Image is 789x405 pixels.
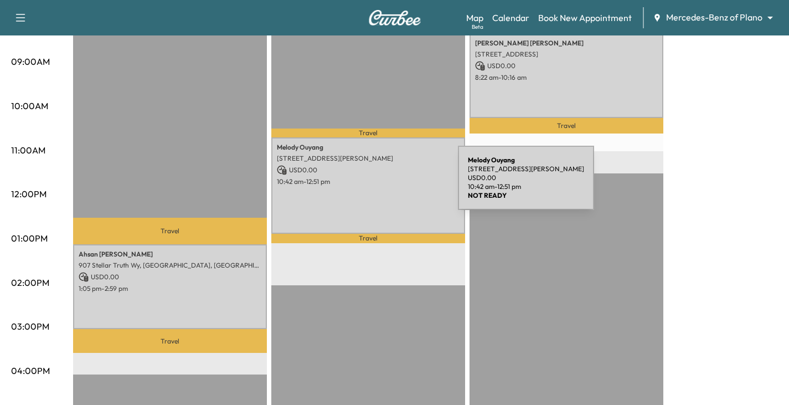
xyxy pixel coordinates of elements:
p: USD 0.00 [475,61,658,71]
p: 1:05 pm - 2:59 pm [79,284,261,293]
p: [PERSON_NAME] [PERSON_NAME] [475,39,658,48]
p: Travel [271,129,465,137]
p: 02:00PM [11,276,49,289]
p: [STREET_ADDRESS][PERSON_NAME] [277,154,460,163]
p: Travel [470,118,663,134]
p: 10:00AM [11,99,48,112]
p: 03:00PM [11,320,49,333]
p: Travel [73,218,267,244]
p: 11:00AM [11,143,45,157]
div: Beta [472,23,483,31]
p: USD 0.00 [79,272,261,282]
p: 01:00PM [11,232,48,245]
p: Melody Ouyang [277,143,460,152]
p: 09:00AM [11,55,50,68]
p: Ahsan [PERSON_NAME] [79,250,261,259]
p: [STREET_ADDRESS] [475,50,658,59]
p: USD 0.00 [277,165,460,175]
p: Travel [271,234,465,243]
p: 907 Stellar Truth Wy, [GEOGRAPHIC_DATA], [GEOGRAPHIC_DATA], [GEOGRAPHIC_DATA] [79,261,261,270]
p: 12:00PM [11,187,47,201]
p: 10:42 am - 12:51 pm [277,177,460,186]
a: MapBeta [466,11,483,24]
p: 04:00PM [11,364,50,377]
p: 8:22 am - 10:16 am [475,73,658,82]
p: Travel [73,329,267,353]
img: Curbee Logo [368,10,421,25]
a: Book New Appointment [538,11,632,24]
span: Mercedes-Benz of Plano [666,11,762,24]
a: Calendar [492,11,529,24]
